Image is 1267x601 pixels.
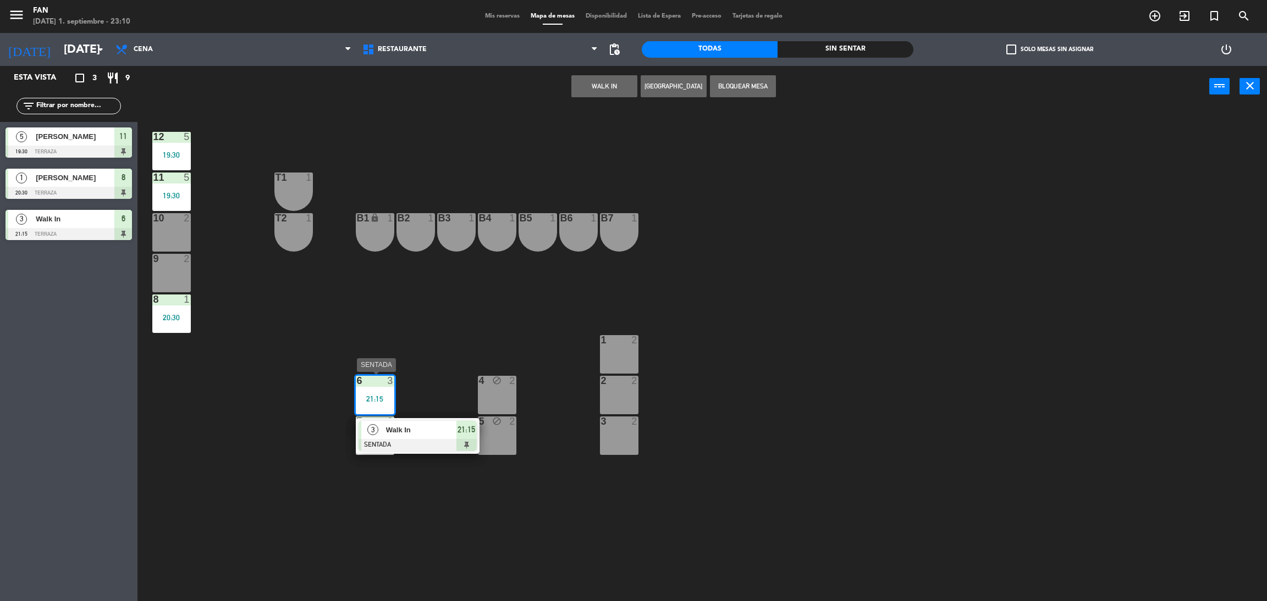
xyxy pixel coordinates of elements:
[631,416,638,426] div: 2
[152,314,191,321] div: 20:30
[778,41,913,58] div: Sin sentar
[1237,9,1251,23] i: search
[33,16,130,27] div: [DATE] 1. septiembre - 23:10
[686,13,727,19] span: Pre-acceso
[469,213,475,223] div: 1
[153,254,154,264] div: 9
[306,213,312,223] div: 1
[153,132,154,142] div: 12
[387,376,394,386] div: 3
[8,7,25,23] i: menu
[492,376,502,385] i: block
[184,213,190,223] div: 2
[398,213,398,223] div: B2
[367,424,378,435] span: 3
[1243,79,1257,92] i: close
[122,212,125,225] span: 6
[387,416,394,426] div: 3
[642,41,778,58] div: Todas
[153,172,154,182] div: 11
[458,423,475,436] span: 21:15
[356,395,394,403] div: 21:15
[94,43,107,56] i: arrow_drop_down
[1148,9,1161,23] i: add_circle_outline
[509,213,516,223] div: 1
[153,213,154,223] div: 10
[152,151,191,159] div: 19:30
[1178,9,1191,23] i: exit_to_app
[631,335,638,345] div: 2
[386,424,456,436] span: Walk In
[134,46,153,53] span: Cena
[306,172,312,182] div: 1
[35,100,120,112] input: Filtrar por nombre...
[125,72,130,85] span: 9
[428,213,434,223] div: 1
[16,172,27,183] span: 1
[387,213,394,223] div: 1
[184,172,190,182] div: 5
[560,213,561,223] div: B6
[36,213,114,225] span: Walk In
[641,75,707,97] button: [GEOGRAPHIC_DATA]
[184,254,190,264] div: 2
[1213,79,1226,92] i: power_input
[1209,78,1230,94] button: power_input
[276,172,276,182] div: T1
[378,46,427,53] span: Restaurante
[591,213,597,223] div: 1
[184,294,190,304] div: 1
[1240,78,1260,94] button: close
[1208,9,1221,23] i: turned_in_not
[727,13,788,19] span: Tarjetas de regalo
[73,71,86,85] i: crop_square
[631,213,638,223] div: 1
[119,130,127,143] span: 11
[122,171,125,184] span: 8
[36,172,114,183] span: [PERSON_NAME]
[550,213,557,223] div: 1
[571,75,637,97] button: WALK IN
[710,75,776,97] button: Bloquear Mesa
[438,213,439,223] div: B3
[8,7,25,27] button: menu
[152,192,191,199] div: 19:30
[92,72,97,85] span: 3
[492,416,502,426] i: block
[33,5,130,16] div: Fan
[36,131,114,142] span: [PERSON_NAME]
[16,214,27,225] span: 3
[509,376,516,386] div: 2
[509,416,516,426] div: 2
[276,213,276,223] div: T2
[5,71,79,85] div: Esta vista
[106,71,119,85] i: restaurant
[608,43,621,56] span: pending_actions
[153,294,154,304] div: 8
[1006,44,1016,54] span: check_box_outline_blank
[632,13,686,19] span: Lista de Espera
[631,376,638,386] div: 2
[184,132,190,142] div: 5
[22,99,35,113] i: filter_list
[580,13,632,19] span: Disponibilidad
[370,213,379,222] i: lock
[1006,44,1093,54] label: Solo mesas sin asignar
[16,131,27,142] span: 5
[525,13,580,19] span: Mapa de mesas
[480,13,525,19] span: Mis reservas
[357,358,396,372] div: SENTADA
[1220,43,1233,56] i: power_settings_new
